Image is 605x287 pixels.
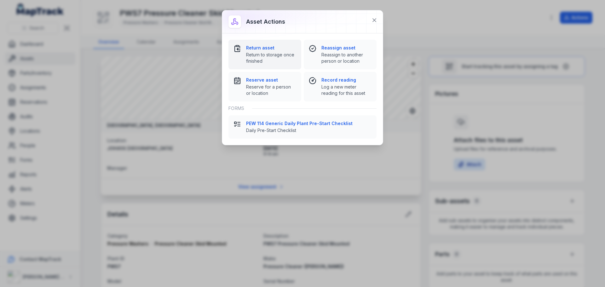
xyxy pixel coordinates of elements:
span: Reassign to another person or location [321,52,372,64]
h3: Asset actions [246,17,285,26]
button: Reserve assetReserve for a person or location [228,72,301,101]
button: Record readingLog a new meter reading for this asset [304,72,377,101]
strong: Reassign asset [321,45,372,51]
strong: Return asset [246,45,296,51]
strong: PEW 114 Generic Daily Plant Pre-Start Checklist [246,120,372,127]
button: PEW 114 Generic Daily Plant Pre-Start ChecklistDaily Pre-Start Checklist [228,115,377,139]
span: Reserve for a person or location [246,84,296,96]
span: Return to storage once finished [246,52,296,64]
strong: Record reading [321,77,372,83]
span: Daily Pre-Start Checklist [246,127,372,134]
div: Forms [228,101,377,115]
strong: Reserve asset [246,77,296,83]
button: Reassign assetReassign to another person or location [304,40,377,69]
span: Log a new meter reading for this asset [321,84,372,96]
button: Return assetReturn to storage once finished [228,40,301,69]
